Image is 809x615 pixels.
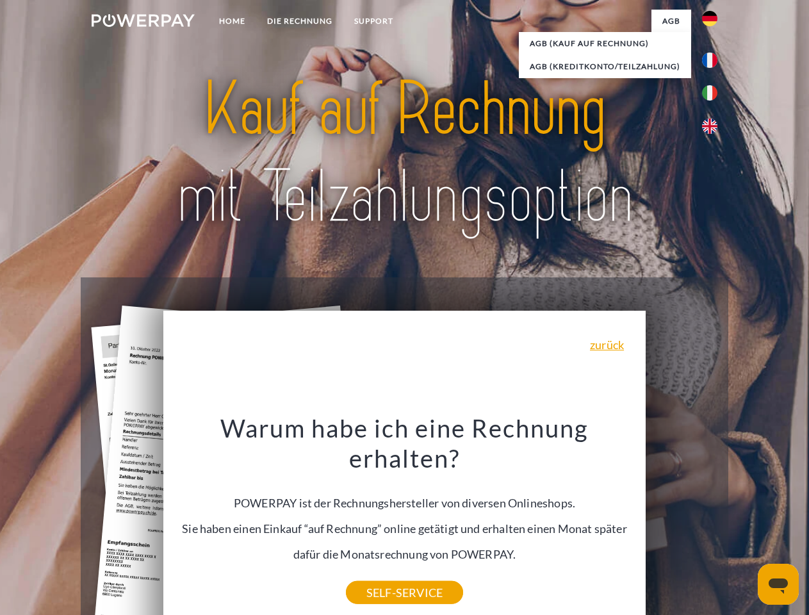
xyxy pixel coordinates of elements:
[590,339,624,350] a: zurück
[256,10,343,33] a: DIE RECHNUNG
[519,55,691,78] a: AGB (Kreditkonto/Teilzahlung)
[346,581,463,604] a: SELF-SERVICE
[702,85,717,101] img: it
[208,10,256,33] a: Home
[702,11,717,26] img: de
[122,61,687,245] img: title-powerpay_de.svg
[171,413,639,474] h3: Warum habe ich eine Rechnung erhalten?
[519,32,691,55] a: AGB (Kauf auf Rechnung)
[758,564,799,605] iframe: Schaltfläche zum Öffnen des Messaging-Fensters
[343,10,404,33] a: SUPPORT
[171,413,639,593] div: POWERPAY ist der Rechnungshersteller von diversen Onlineshops. Sie haben einen Einkauf “auf Rechn...
[651,10,691,33] a: agb
[702,119,717,134] img: en
[702,53,717,68] img: fr
[92,14,195,27] img: logo-powerpay-white.svg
